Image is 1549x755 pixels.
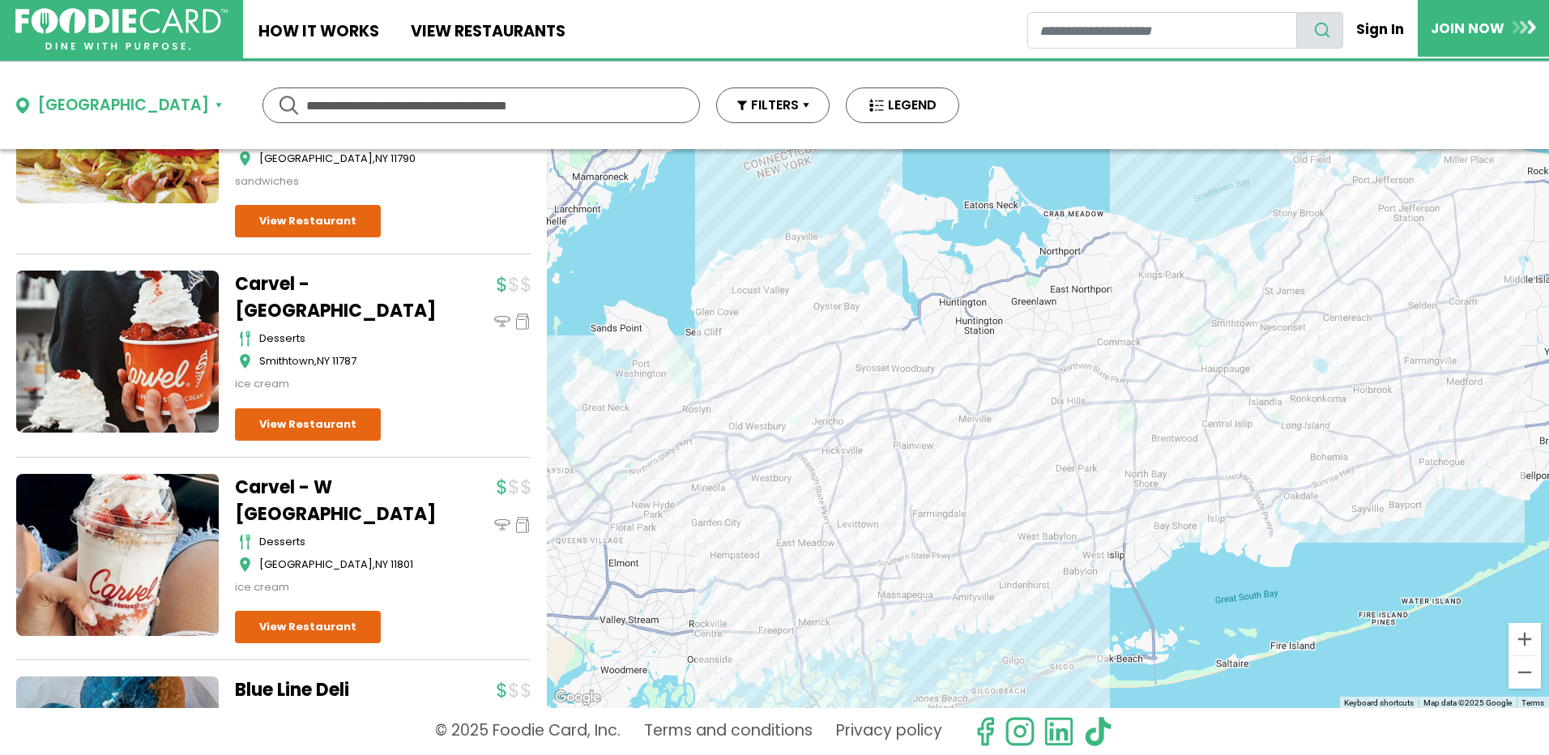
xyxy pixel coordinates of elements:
[435,716,621,747] p: © 2025 Foodie Card, Inc.
[375,151,388,166] span: NY
[1027,12,1297,49] input: restaurant search
[259,151,373,166] span: [GEOGRAPHIC_DATA]
[1508,656,1541,689] button: Zoom out
[259,557,373,572] span: [GEOGRAPHIC_DATA]
[259,557,437,573] div: ,
[390,557,413,572] span: 11801
[1508,623,1541,655] button: Zoom in
[235,474,437,527] a: Carvel - W [GEOGRAPHIC_DATA]
[494,314,510,330] img: dinein_icon.svg
[1296,12,1343,49] button: search
[551,687,604,708] img: Google
[235,611,381,643] a: View Restaurant
[239,331,251,347] img: cutlery_icon.svg
[235,676,437,703] a: Blue Line Deli
[239,557,251,573] img: map_icon.svg
[235,579,437,595] div: ice cream
[375,557,388,572] span: NY
[37,94,209,117] div: [GEOGRAPHIC_DATA]
[644,716,813,747] a: Terms and conditions
[259,534,437,550] div: desserts
[1423,698,1512,707] span: Map data ©2025 Google
[970,716,1001,747] svg: check us out on facebook
[514,517,531,533] img: pickup_icon.svg
[239,151,251,167] img: map_icon.svg
[317,353,330,369] span: NY
[15,8,228,51] img: FoodieCard; Eat, Drink, Save, Donate
[235,408,381,441] a: View Restaurant
[1082,716,1113,747] img: tiktok.svg
[259,353,437,369] div: ,
[846,87,959,123] button: LEGEND
[551,687,604,708] a: Open this area in Google Maps (opens a new window)
[235,205,381,237] a: View Restaurant
[1043,716,1074,747] img: linkedin.svg
[390,151,416,166] span: 11790
[235,271,437,324] a: Carvel - [GEOGRAPHIC_DATA]
[1521,698,1544,707] a: Terms
[514,314,531,330] img: pickup_icon.svg
[494,517,510,533] img: dinein_icon.svg
[259,353,314,369] span: Smithtown
[259,331,437,347] div: desserts
[259,151,437,167] div: ,
[16,94,222,117] button: [GEOGRAPHIC_DATA]
[239,534,251,550] img: cutlery_icon.svg
[716,87,830,123] button: FILTERS
[1344,697,1414,709] button: Keyboard shortcuts
[239,353,251,369] img: map_icon.svg
[332,353,356,369] span: 11787
[836,716,942,747] a: Privacy policy
[1343,11,1418,47] a: Sign In
[235,376,437,392] div: ice cream
[235,173,437,190] div: sandwiches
